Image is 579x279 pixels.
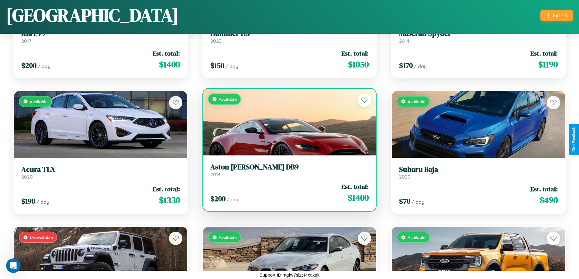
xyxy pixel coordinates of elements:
span: Available [408,99,426,104]
div: Give Feedback [572,127,576,152]
p: Support ID: mgkv7slzt44ctixqlt [260,271,320,279]
h3: Subaru Baja [399,165,558,174]
span: 2014 [399,38,409,44]
h3: Kia EV9 [21,29,180,38]
span: $ 490 [539,194,558,206]
h1: [GEOGRAPHIC_DATA] [6,3,179,28]
span: / day [414,63,427,69]
span: / day [412,199,424,205]
span: Available [30,99,48,104]
span: / day [38,63,50,69]
a: Hummer H32023 [210,29,369,44]
span: Est. total: [530,185,558,193]
span: / day [227,196,240,202]
span: Available [219,235,237,240]
button: Filters [540,10,573,21]
span: $ 1330 [159,194,180,206]
span: $ 1400 [348,192,369,204]
h3: Maserati Spyder [399,29,558,38]
span: $ 1050 [348,58,369,70]
span: $ 150 [210,60,224,70]
a: Acura TLX2020 [21,165,180,180]
span: / day [36,199,49,205]
span: $ 1400 [159,58,180,70]
iframe: Intercom live chat [6,258,21,273]
span: 2020 [21,174,33,180]
span: 2020 [399,174,411,180]
span: $ 190 [21,196,35,206]
span: Est. total: [530,49,558,58]
span: Est. total: [153,49,180,58]
span: $ 70 [399,196,410,206]
span: Est. total: [341,182,369,191]
a: Subaru Baja2020 [399,165,558,180]
span: Est. total: [341,49,369,58]
span: / day [226,63,238,69]
a: Kia EV92017 [21,29,180,44]
h3: Hummer H3 [210,29,369,38]
span: Est. total: [153,185,180,193]
span: 2023 [210,38,221,44]
span: 2014 [210,171,221,177]
span: Available [408,235,426,240]
span: $ 200 [210,194,226,204]
h3: Aston [PERSON_NAME] DB9 [210,163,369,172]
span: Unavailable [30,235,53,240]
span: Available [219,97,237,102]
span: $ 200 [21,60,36,70]
span: $ 170 [399,60,413,70]
h3: Acura TLX [21,165,180,174]
span: 2017 [21,38,31,44]
span: $ 1190 [538,58,558,70]
a: Maserati Spyder2014 [399,29,558,44]
div: Filters [553,12,568,19]
a: Aston [PERSON_NAME] DB92014 [210,163,369,178]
